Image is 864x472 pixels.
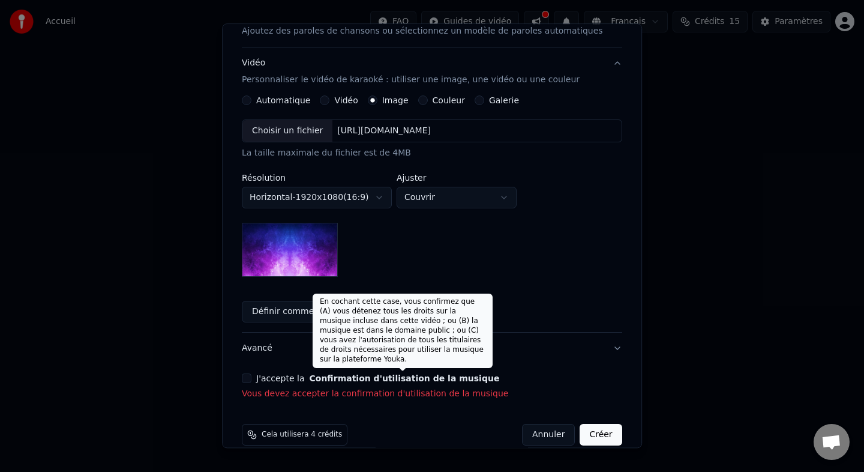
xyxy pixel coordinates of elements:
label: Galerie [489,96,519,104]
span: Cela utilisera 4 crédits [262,430,342,440]
button: VidéoPersonnaliser le vidéo de karaoké : utiliser une image, une vidéo ou une couleur [242,47,622,95]
label: Couleur [433,96,465,104]
div: En cochant cette case, vous confirmez que (A) vous détenez tous les droits sur la musique incluse... [313,294,493,368]
label: Résolution [242,174,392,182]
label: J'accepte la [256,374,499,383]
button: Créer [580,424,622,446]
p: Personnaliser le vidéo de karaoké : utiliser une image, une vidéo ou une couleur [242,74,580,86]
button: Annuler [522,424,575,446]
label: Image [382,96,409,104]
div: La taille maximale du fichier est de 4MB [242,147,622,159]
button: Définir comme Prédéfini [242,301,364,322]
label: Vidéo [335,96,358,104]
div: Vidéo [242,57,580,86]
div: Choisir un fichier [242,120,332,142]
div: [URL][DOMAIN_NAME] [333,125,436,137]
button: J'accepte la [310,374,500,383]
label: Automatique [256,96,310,104]
p: Vous devez accepter la confirmation d'utilisation de la musique [242,388,622,400]
p: Ajoutez des paroles de chansons ou sélectionnez un modèle de paroles automatiques [242,25,603,37]
div: VidéoPersonnaliser le vidéo de karaoké : utiliser une image, une vidéo ou une couleur [242,95,622,332]
label: Ajuster [397,174,517,182]
button: Avancé [242,333,622,364]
